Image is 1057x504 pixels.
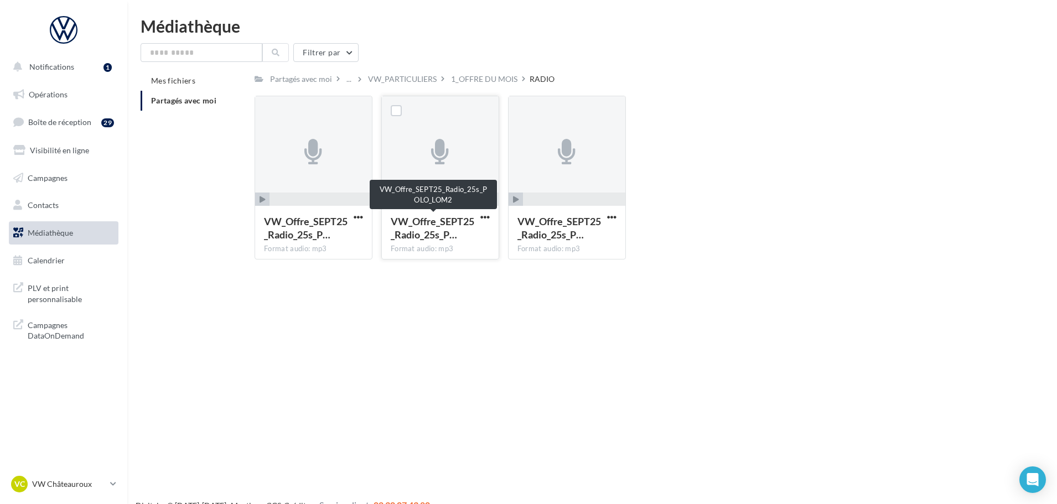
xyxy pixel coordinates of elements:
[7,83,121,106] a: Opérations
[28,200,59,210] span: Contacts
[7,55,116,79] button: Notifications 1
[30,146,89,155] span: Visibilité en ligne
[7,110,121,134] a: Boîte de réception29
[368,74,437,85] div: VW_PARTICULIERS
[517,244,616,254] div: Format audio: mp3
[391,244,490,254] div: Format audio: mp3
[28,256,65,265] span: Calendrier
[29,62,74,71] span: Notifications
[264,244,363,254] div: Format audio: mp3
[530,74,555,85] div: RADIO
[264,215,348,241] span: VW_Offre_SEPT25_Radio_25s_POLO_LOM1
[29,90,68,99] span: Opérations
[7,139,121,162] a: Visibilité en ligne
[7,313,121,346] a: Campagnes DataOnDemand
[517,215,601,241] span: VW_Offre_SEPT25_Radio_25s_POLO_LOM3
[151,76,195,85] span: Mes fichiers
[7,221,121,245] a: Médiathèque
[28,280,114,304] span: PLV et print personnalisable
[103,63,112,72] div: 1
[28,228,73,237] span: Médiathèque
[7,194,121,217] a: Contacts
[293,43,359,62] button: Filtrer par
[151,96,216,105] span: Partagés avec moi
[7,167,121,190] a: Campagnes
[9,474,118,495] a: VC VW Châteauroux
[7,276,121,309] a: PLV et print personnalisable
[28,318,114,341] span: Campagnes DataOnDemand
[1019,466,1046,493] div: Open Intercom Messenger
[14,479,25,490] span: VC
[391,215,474,241] span: VW_Offre_SEPT25_Radio_25s_POLO_LOM2
[7,249,121,272] a: Calendrier
[344,71,354,87] div: ...
[32,479,106,490] p: VW Châteauroux
[28,117,91,127] span: Boîte de réception
[370,180,497,209] div: VW_Offre_SEPT25_Radio_25s_POLO_LOM2
[451,74,517,85] div: 1_OFFRE DU MOIS
[101,118,114,127] div: 29
[141,18,1044,34] div: Médiathèque
[270,74,332,85] div: Partagés avec moi
[28,173,68,182] span: Campagnes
